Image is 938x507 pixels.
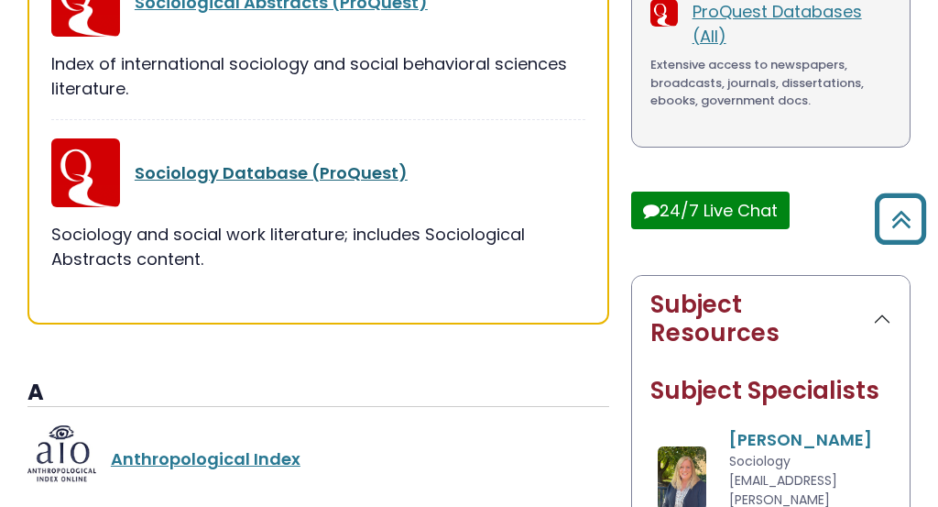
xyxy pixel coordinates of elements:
[27,380,609,407] h3: A
[867,202,933,236] a: Back to Top
[729,428,872,451] a: [PERSON_NAME]
[650,377,891,405] h2: Subject Specialists
[135,161,408,184] a: Sociology Database (ProQuest)
[631,192,790,229] button: 24/7 Live Chat
[51,51,585,101] div: Index of international sociology and social behavioral sciences literature.
[632,276,910,362] button: Subject Resources
[650,56,891,110] div: Extensive access to newspapers, broadcasts, journals, dissertations, ebooks, government docs.
[51,222,585,271] div: Sociology and social work literature; includes Sociological Abstracts content.
[729,452,791,470] span: Sociology
[111,447,300,470] a: Anthropological Index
